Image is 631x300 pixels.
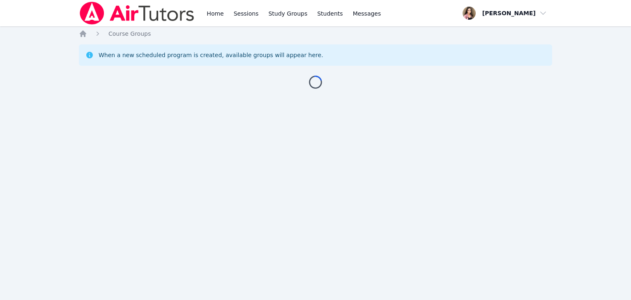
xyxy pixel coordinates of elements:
span: Course Groups [108,30,151,37]
span: Messages [353,9,381,18]
a: Course Groups [108,30,151,38]
div: When a new scheduled program is created, available groups will appear here. [99,51,323,59]
nav: Breadcrumb [79,30,552,38]
img: Air Tutors [79,2,195,25]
